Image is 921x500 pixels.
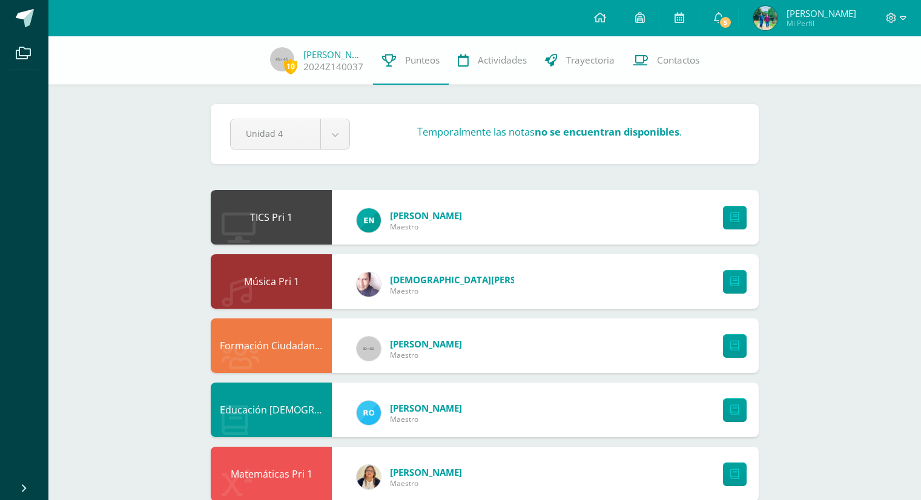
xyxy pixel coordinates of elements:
[211,190,332,245] div: TICS Pri 1
[390,402,462,414] a: [PERSON_NAME]
[390,338,462,350] a: [PERSON_NAME]
[231,119,349,149] a: Unidad 4
[719,16,732,29] span: 5
[246,119,305,148] span: Unidad 4
[624,36,708,85] a: Contactos
[390,209,462,222] a: [PERSON_NAME]
[449,36,536,85] a: Actividades
[390,286,535,296] span: Maestro
[390,466,462,478] a: [PERSON_NAME]
[536,36,624,85] a: Trayectoria
[357,208,381,232] img: 311c1656b3fc0a90904346beb75f9961.png
[390,274,535,286] a: [DEMOGRAPHIC_DATA][PERSON_NAME]
[211,254,332,309] div: Música Pri 1
[357,401,381,425] img: 8e658f371dc7249898d3796930495b47.png
[270,47,294,71] img: 45x45
[284,59,297,74] span: 10
[478,54,527,67] span: Actividades
[211,383,332,437] div: Educación Cristiana Pri 1
[390,478,462,488] span: Maestro
[405,54,440,67] span: Punteos
[566,54,615,67] span: Trayectoria
[787,18,856,28] span: Mi Perfil
[303,48,364,61] a: [PERSON_NAME]
[657,54,699,67] span: Contactos
[417,125,682,139] h3: Temporalmente las notas .
[357,337,381,361] img: 60x60
[390,350,462,360] span: Maestro
[211,318,332,373] div: Formación Ciudadana Pri 1
[390,414,462,424] span: Maestro
[390,222,462,232] span: Maestro
[535,125,679,139] strong: no se encuentran disponibles
[787,7,856,19] span: [PERSON_NAME]
[357,465,381,489] img: fb036201dd8cd31dd557e1048d05cc82.png
[753,6,777,30] img: 58d064e792d5c01e7778969e56f8f649.png
[357,272,381,297] img: d26c67d065d5f627ebb3ac7301e146aa.png
[373,36,449,85] a: Punteos
[303,61,363,73] a: 2024Z140037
